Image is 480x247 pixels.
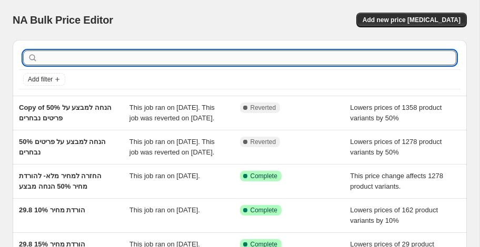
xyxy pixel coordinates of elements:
[19,172,102,190] span: החזרה למחיר מלא- להורדת מחיר 50% הנחה מבצע
[251,104,276,112] span: Reverted
[129,172,200,180] span: This job ran on [DATE].
[28,75,53,84] span: Add filter
[363,16,461,24] span: Add new price [MEDICAL_DATA]
[350,104,442,122] span: Lowers prices of 1358 product variants by 50%
[23,73,65,86] button: Add filter
[13,14,113,26] span: NA Bulk Price Editor
[251,138,276,146] span: Reverted
[251,172,277,180] span: Complete
[19,104,112,122] span: Copy of 50% הנחה למבצע על פריטים נבחרים
[251,206,277,214] span: Complete
[350,138,442,156] span: Lowers prices of 1278 product variants by 50%
[129,206,200,214] span: This job ran on [DATE].
[19,138,106,156] span: 50% הנחה למבצע על פריטים נבחרים
[129,138,215,156] span: This job ran on [DATE]. This job was reverted on [DATE].
[350,172,443,190] span: This price change affects 1278 product variants.
[356,13,467,27] button: Add new price [MEDICAL_DATA]
[19,206,85,214] span: הורדת מחיר 10% 29.8
[350,206,438,224] span: Lowers prices of 162 product variants by 10%
[129,104,215,122] span: This job ran on [DATE]. This job was reverted on [DATE].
